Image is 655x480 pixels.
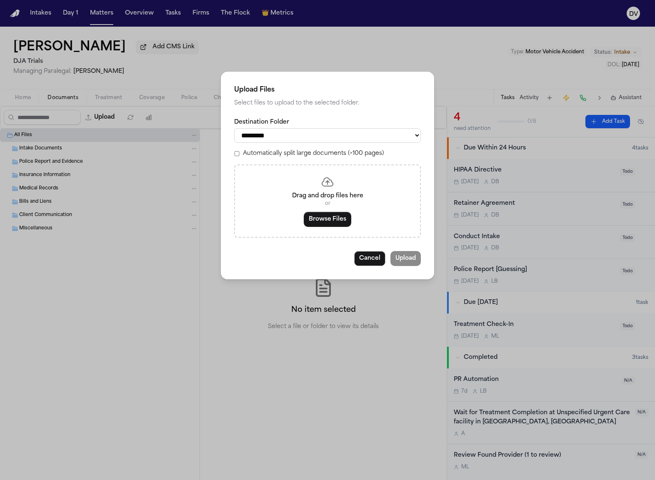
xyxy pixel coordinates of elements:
button: Browse Files [304,212,351,227]
p: or [245,200,410,207]
label: Destination Folder [234,118,421,127]
button: Upload [390,251,421,266]
h2: Upload Files [234,85,421,95]
label: Automatically split large documents (>100 pages) [243,149,384,158]
p: Select files to upload to the selected folder. [234,98,421,108]
p: Drag and drop files here [245,192,410,200]
button: Cancel [354,251,385,266]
